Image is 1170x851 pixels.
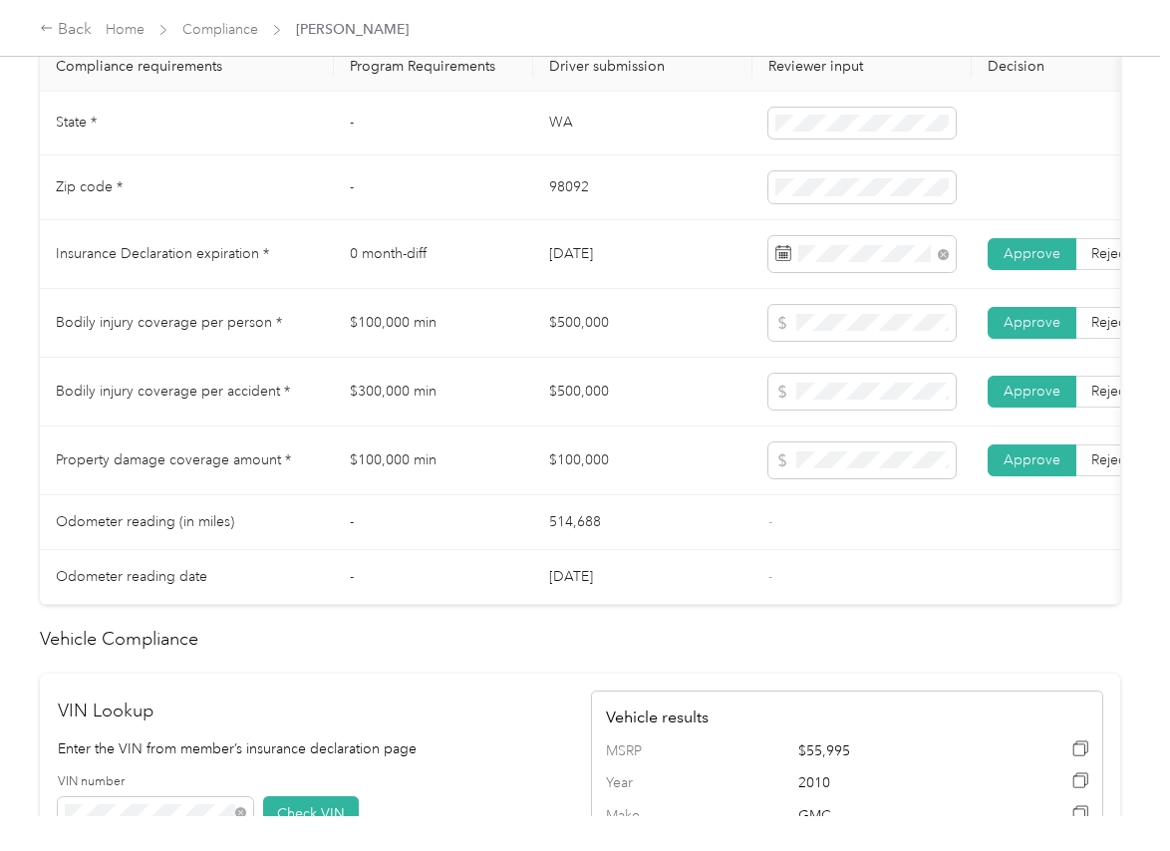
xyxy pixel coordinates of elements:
[58,698,570,724] h2: VIN Lookup
[40,42,334,92] th: Compliance requirements
[533,358,752,426] td: $500,000
[533,550,752,605] td: [DATE]
[56,568,207,585] span: Odometer reading date
[334,495,533,550] td: -
[334,426,533,495] td: $100,000 min
[606,706,1088,729] h4: Vehicle results
[56,245,269,262] span: Insurance Declaration expiration *
[1091,245,1129,262] span: Reject
[56,114,97,131] span: State *
[56,314,282,331] span: Bodily injury coverage per person *
[533,220,752,289] td: [DATE]
[1091,314,1129,331] span: Reject
[606,805,690,827] span: Make
[533,289,752,358] td: $500,000
[334,92,533,156] td: -
[1004,245,1060,262] span: Approve
[40,220,334,289] td: Insurance Declaration expiration *
[752,42,972,92] th: Reviewer input
[40,155,334,220] td: Zip code *
[58,738,570,759] p: Enter the VIN from member’s insurance declaration page
[533,42,752,92] th: Driver submission
[1004,451,1060,468] span: Approve
[334,550,533,605] td: -
[606,740,690,762] span: MSRP
[334,155,533,220] td: -
[106,21,145,38] a: Home
[182,21,258,38] a: Compliance
[334,42,533,92] th: Program Requirements
[1058,739,1170,851] iframe: Everlance-gr Chat Button Frame
[334,220,533,289] td: 0 month-diff
[1091,383,1129,400] span: Reject
[40,550,334,605] td: Odometer reading date
[40,358,334,426] td: Bodily injury coverage per accident *
[533,155,752,220] td: 98092
[768,513,772,530] span: -
[40,426,334,495] td: Property damage coverage amount *
[56,451,291,468] span: Property damage coverage amount *
[40,626,1120,653] h2: Vehicle Compliance
[40,18,92,42] div: Back
[533,495,752,550] td: 514,688
[296,19,409,40] span: [PERSON_NAME]
[58,773,253,791] label: VIN number
[606,772,690,794] span: Year
[533,92,752,156] td: WA
[334,358,533,426] td: $300,000 min
[56,383,290,400] span: Bodily injury coverage per accident *
[533,426,752,495] td: $100,000
[56,513,234,530] span: Odometer reading (in miles)
[40,92,334,156] td: State *
[1004,314,1060,331] span: Approve
[334,289,533,358] td: $100,000 min
[798,740,992,762] span: $55,995
[1091,451,1129,468] span: Reject
[1004,383,1060,400] span: Approve
[768,568,772,585] span: -
[263,796,359,831] button: Check VIN
[56,178,123,195] span: Zip code *
[798,772,992,794] span: 2010
[40,495,334,550] td: Odometer reading (in miles)
[40,289,334,358] td: Bodily injury coverage per person *
[798,805,992,827] span: GMC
